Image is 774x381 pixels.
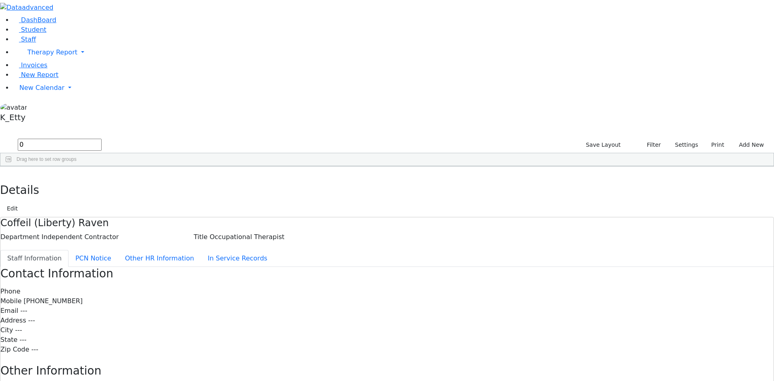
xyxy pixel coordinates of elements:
[731,139,768,151] button: Add New
[31,346,38,353] span: ---
[0,364,774,378] h3: Other Information
[194,232,208,242] label: Title
[13,16,56,24] a: DashBoard
[17,156,77,162] span: Drag here to set row groups
[0,335,17,345] label: State
[20,307,27,314] span: ---
[201,250,274,267] button: In Service Records
[19,336,26,344] span: ---
[0,232,40,242] label: Department
[13,44,774,60] a: Therapy Report
[28,316,35,324] span: ---
[19,84,64,92] span: New Calendar
[702,139,728,151] button: Print
[0,316,26,325] label: Address
[42,233,119,241] span: Independent Contractor
[21,61,48,69] span: Invoices
[15,326,22,334] span: ---
[0,296,21,306] label: Mobile
[21,26,46,33] span: Student
[664,139,701,151] button: Settings
[13,61,48,69] a: Invoices
[13,71,58,79] a: New Report
[0,267,774,281] h3: Contact Information
[21,16,56,24] span: DashBoard
[0,345,29,354] label: Zip Code
[637,139,665,151] button: Filter
[0,217,774,229] h4: Coffeil (Liberty) Raven
[118,250,201,267] button: Other HR Information
[0,306,18,316] label: Email
[582,139,624,151] button: Save Layout
[69,250,118,267] button: PCN Notice
[0,287,21,296] label: Phone
[13,35,36,43] a: Staff
[0,325,13,335] label: City
[0,250,69,267] button: Staff Information
[18,139,102,151] input: Search
[21,71,58,79] span: New Report
[210,233,285,241] span: Occupational Therapist
[3,202,21,215] button: Edit
[13,80,774,96] a: New Calendar
[27,48,77,56] span: Therapy Report
[13,26,46,33] a: Student
[21,35,36,43] span: Staff
[24,297,83,305] span: [PHONE_NUMBER]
